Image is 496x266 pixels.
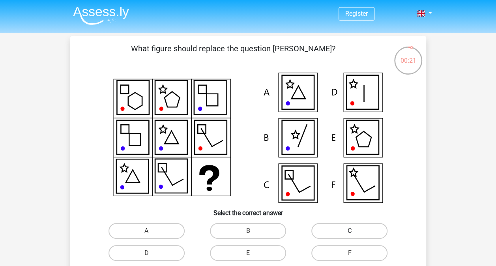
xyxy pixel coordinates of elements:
[109,223,185,239] label: A
[311,223,387,239] label: C
[311,245,387,261] label: F
[210,223,286,239] label: B
[83,203,414,217] h6: Select the correct answer
[109,245,185,261] label: D
[73,6,129,25] img: Assessly
[83,43,384,66] p: What figure should replace the question [PERSON_NAME]?
[210,245,286,261] label: E
[345,10,368,17] a: Register
[393,46,423,66] div: 00:21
